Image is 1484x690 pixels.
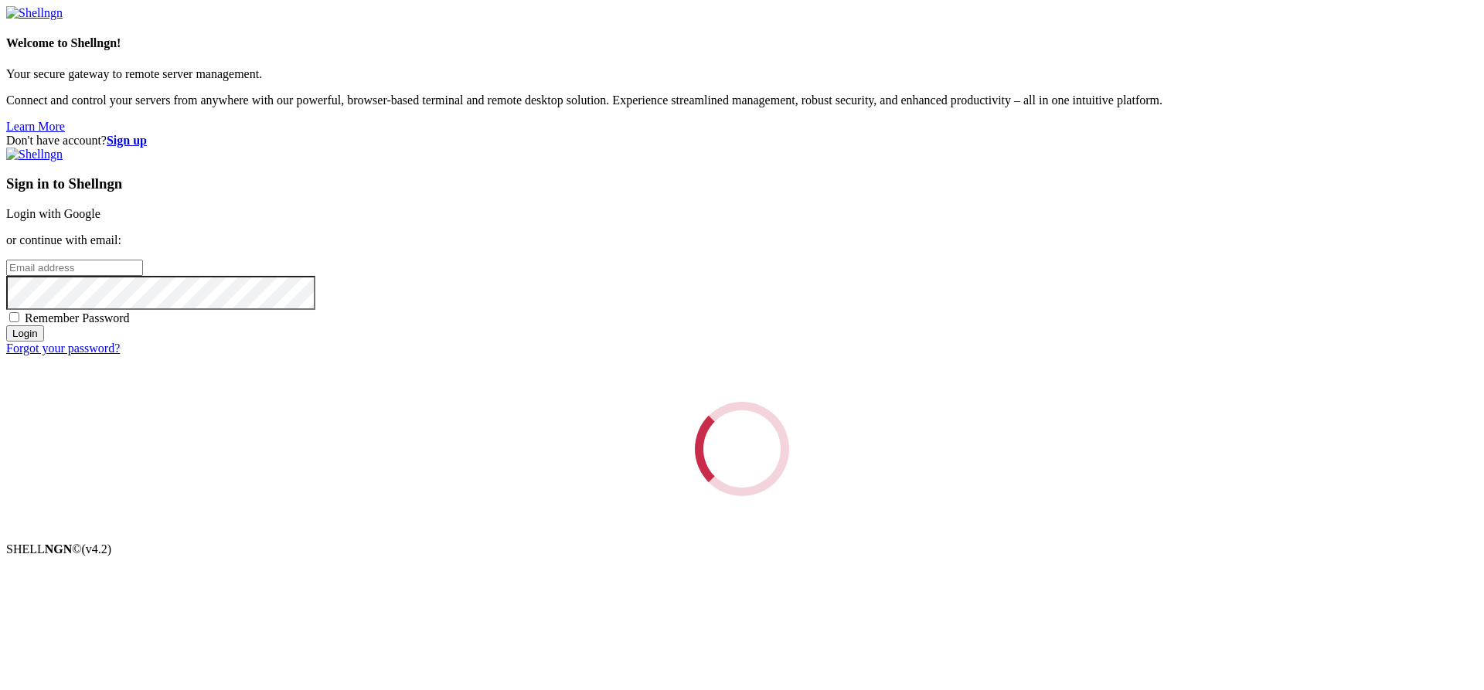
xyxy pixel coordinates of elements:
b: NGN [45,542,73,556]
input: Login [6,325,44,342]
a: Sign up [107,134,147,147]
p: Your secure gateway to remote server management. [6,67,1478,81]
input: Remember Password [9,312,19,322]
img: Shellngn [6,6,63,20]
p: Connect and control your servers from anywhere with our powerful, browser-based terminal and remo... [6,93,1478,107]
p: or continue with email: [6,233,1478,247]
input: Email address [6,260,143,276]
img: Shellngn [6,148,63,161]
div: Don't have account? [6,134,1478,148]
a: Learn More [6,120,65,133]
div: Loading... [695,402,789,496]
span: Remember Password [25,311,130,325]
a: Forgot your password? [6,342,120,355]
span: 4.2.0 [82,542,112,556]
h4: Welcome to Shellngn! [6,36,1478,50]
h3: Sign in to Shellngn [6,175,1478,192]
a: Login with Google [6,207,100,220]
span: SHELL © [6,542,111,556]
